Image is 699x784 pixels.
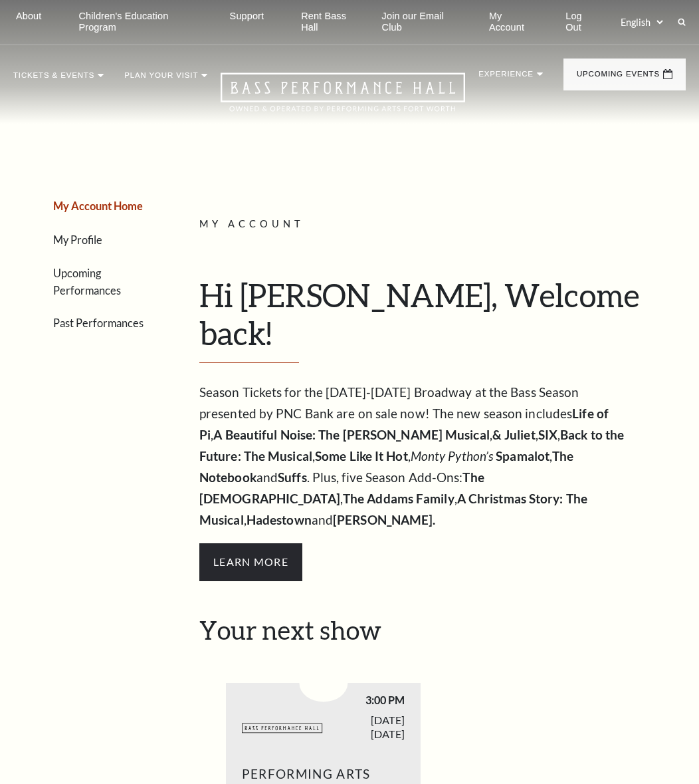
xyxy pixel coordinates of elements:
p: Season Tickets for the [DATE]-[DATE] Broadway at the Bass Season presented by PNC Bank are on sal... [199,382,631,531]
strong: & Juliet [492,427,536,442]
select: Select: [618,16,665,29]
a: My Account Home [53,199,143,212]
p: About [16,11,41,22]
p: Rent Bass Hall [301,11,357,34]
strong: Spamalot [496,448,549,463]
p: Plan Your Visit [124,72,198,86]
a: Past Performances [53,317,144,329]
a: Learn More [199,553,302,569]
h1: Hi [PERSON_NAME], Welcome back! [199,276,676,363]
p: Tickets & Events [13,72,94,86]
p: Experience [478,70,534,85]
p: Upcoming Events [577,70,660,85]
span: Learn More [199,543,302,581]
strong: [PERSON_NAME]. [333,512,435,527]
strong: The Addams Family [343,491,454,506]
strong: Suffs [278,469,307,485]
a: My Profile [53,233,102,246]
strong: A Beautiful Noise: The [PERSON_NAME] Musical [213,427,489,442]
p: Children's Education Program [78,11,192,34]
em: Monty Python’s [411,448,493,463]
strong: Some Like It Hot [315,448,408,463]
p: Support [230,11,264,22]
h2: Your next show [199,615,676,646]
span: My Account [199,218,304,229]
strong: SIX [538,427,557,442]
strong: Hadestown [247,512,312,527]
span: 3:00 PM [324,693,405,707]
span: [DATE] [DATE] [324,713,405,741]
a: Upcoming Performances [53,267,121,297]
